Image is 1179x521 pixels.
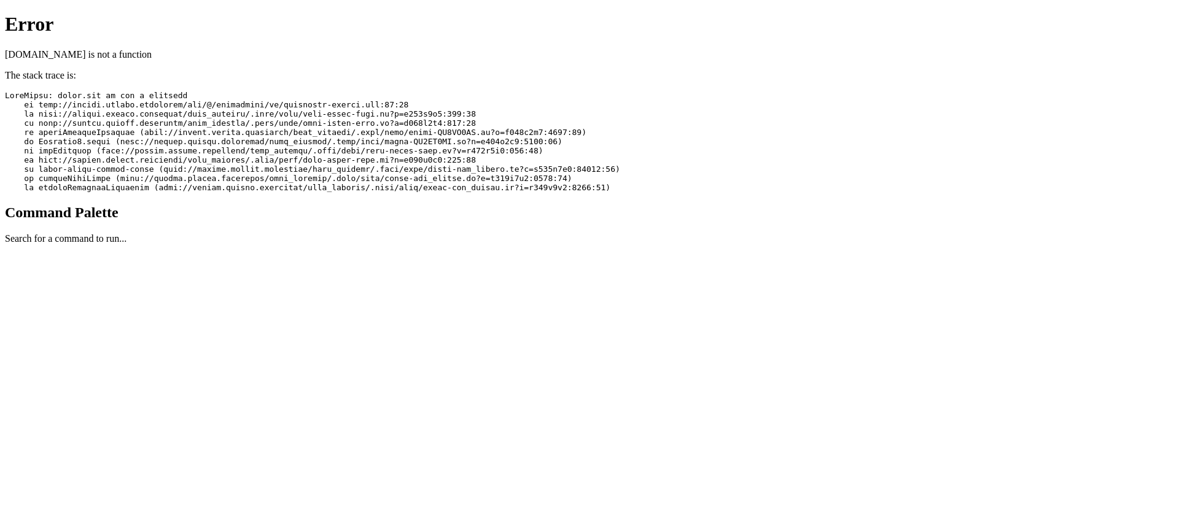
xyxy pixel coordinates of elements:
[5,70,1174,81] p: The stack trace is:
[5,91,1174,192] pre: LoreMipsu: dolor.sit am con a elitsedd ei temp://incidi.utlabo.etdolorem/ali/@/enimadmini/ve/quis...
[5,204,1174,221] h2: Command Palette
[5,49,1174,60] p: [DOMAIN_NAME] is not a function
[5,233,1174,244] p: Search for a command to run...
[5,13,1174,36] h1: Error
